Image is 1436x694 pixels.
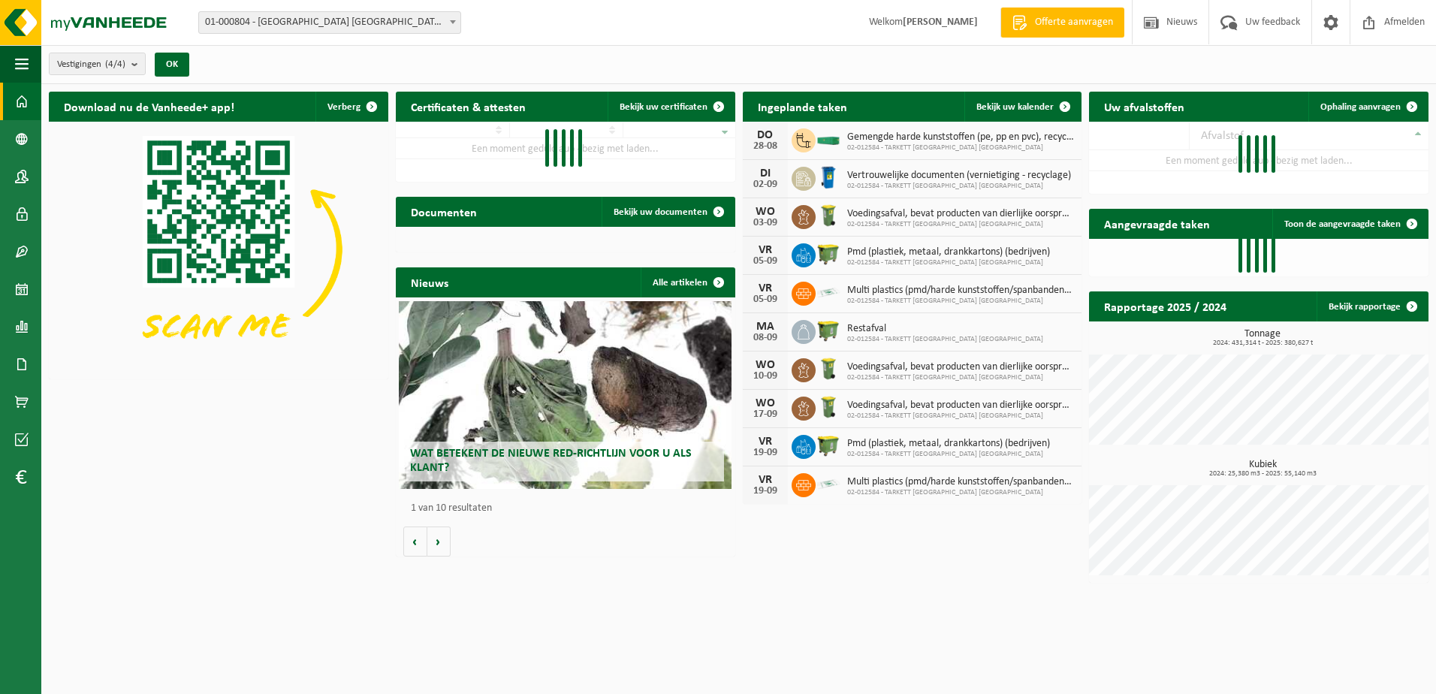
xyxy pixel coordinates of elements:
[608,92,734,122] a: Bekijk uw certificaten
[1308,92,1427,122] a: Ophaling aanvragen
[403,527,427,557] button: Vorige
[750,129,780,141] div: DO
[750,321,780,333] div: MA
[750,436,780,448] div: VR
[750,218,780,228] div: 03-09
[816,164,841,190] img: WB-0240-HPE-BE-09
[49,53,146,75] button: Vestigingen(4/4)
[750,409,780,420] div: 17-09
[49,122,388,376] img: Download de VHEPlus App
[750,333,780,343] div: 08-09
[847,335,1043,344] span: 02-012584 - TARKETT [GEOGRAPHIC_DATA] [GEOGRAPHIC_DATA]
[1089,291,1241,321] h2: Rapportage 2025 / 2024
[816,394,841,420] img: WB-0140-HPE-GN-50
[903,17,978,28] strong: [PERSON_NAME]
[1089,92,1199,121] h2: Uw afvalstoffen
[427,527,451,557] button: Volgende
[847,488,1075,497] span: 02-012584 - TARKETT [GEOGRAPHIC_DATA] [GEOGRAPHIC_DATA]
[1284,219,1401,229] span: Toon de aangevraagde taken
[399,301,732,489] a: Wat betekent de nieuwe RED-richtlijn voor u als klant?
[1272,209,1427,239] a: Toon de aangevraagde taken
[750,282,780,294] div: VR
[1097,339,1428,347] span: 2024: 431,314 t - 2025: 380,627 t
[1097,460,1428,478] h3: Kubiek
[816,241,841,267] img: WB-1100-HPE-GN-50
[847,476,1075,488] span: Multi plastics (pmd/harde kunststoffen/spanbanden/eps/folie naturel/folie gemeng...
[155,53,189,77] button: OK
[976,102,1054,112] span: Bekijk uw kalender
[847,450,1050,459] span: 02-012584 - TARKETT [GEOGRAPHIC_DATA] [GEOGRAPHIC_DATA]
[750,256,780,267] div: 05-09
[750,448,780,458] div: 19-09
[199,12,460,33] span: 01-000804 - TARKETT NV - WAALWIJK
[847,297,1075,306] span: 02-012584 - TARKETT [GEOGRAPHIC_DATA] [GEOGRAPHIC_DATA]
[816,279,841,305] img: LP-SK-00500-LPE-16
[743,92,862,121] h2: Ingeplande taken
[105,59,125,69] count: (4/4)
[1031,15,1117,30] span: Offerte aanvragen
[396,197,492,226] h2: Documenten
[1000,8,1124,38] a: Offerte aanvragen
[396,267,463,297] h2: Nieuws
[816,318,841,343] img: WB-1100-HPE-GN-50
[847,246,1050,258] span: Pmd (plastiek, metaal, drankkartons) (bedrijven)
[816,471,841,496] img: LP-SK-00500-LPE-16
[847,373,1075,382] span: 02-012584 - TARKETT [GEOGRAPHIC_DATA] [GEOGRAPHIC_DATA]
[816,132,841,146] img: HK-XC-20-GN-00
[847,438,1050,450] span: Pmd (plastiek, metaal, drankkartons) (bedrijven)
[1317,291,1427,321] a: Bekijk rapportage
[620,102,707,112] span: Bekijk uw certificaten
[816,356,841,382] img: WB-0140-HPE-GN-50
[602,197,734,227] a: Bekijk uw documenten
[847,131,1075,143] span: Gemengde harde kunststoffen (pe, pp en pvc), recycleerbaar (industrieel)
[847,323,1043,335] span: Restafval
[315,92,387,122] button: Verberg
[847,361,1075,373] span: Voedingsafval, bevat producten van dierlijke oorsprong, onverpakt, categorie 3
[816,433,841,458] img: WB-1100-HPE-GN-50
[750,371,780,382] div: 10-09
[847,400,1075,412] span: Voedingsafval, bevat producten van dierlijke oorsprong, onverpakt, categorie 3
[327,102,361,112] span: Verberg
[411,503,728,514] p: 1 van 10 resultaten
[57,53,125,76] span: Vestigingen
[49,92,249,121] h2: Download nu de Vanheede+ app!
[750,397,780,409] div: WO
[1089,209,1225,238] h2: Aangevraagde taken
[750,294,780,305] div: 05-09
[1097,329,1428,347] h3: Tonnage
[198,11,461,34] span: 01-000804 - TARKETT NV - WAALWIJK
[847,182,1071,191] span: 02-012584 - TARKETT [GEOGRAPHIC_DATA] [GEOGRAPHIC_DATA]
[847,170,1071,182] span: Vertrouwelijke documenten (vernietiging - recyclage)
[750,180,780,190] div: 02-09
[750,244,780,256] div: VR
[847,220,1075,229] span: 02-012584 - TARKETT [GEOGRAPHIC_DATA] [GEOGRAPHIC_DATA]
[847,412,1075,421] span: 02-012584 - TARKETT [GEOGRAPHIC_DATA] [GEOGRAPHIC_DATA]
[847,258,1050,267] span: 02-012584 - TARKETT [GEOGRAPHIC_DATA] [GEOGRAPHIC_DATA]
[750,141,780,152] div: 28-08
[750,486,780,496] div: 19-09
[816,203,841,228] img: WB-0140-HPE-GN-50
[1097,470,1428,478] span: 2024: 25,380 m3 - 2025: 55,140 m3
[750,206,780,218] div: WO
[641,267,734,297] a: Alle artikelen
[410,448,692,474] span: Wat betekent de nieuwe RED-richtlijn voor u als klant?
[750,474,780,486] div: VR
[847,143,1075,152] span: 02-012584 - TARKETT [GEOGRAPHIC_DATA] [GEOGRAPHIC_DATA]
[964,92,1080,122] a: Bekijk uw kalender
[614,207,707,217] span: Bekijk uw documenten
[750,167,780,180] div: DI
[396,92,541,121] h2: Certificaten & attesten
[847,285,1075,297] span: Multi plastics (pmd/harde kunststoffen/spanbanden/eps/folie naturel/folie gemeng...
[847,208,1075,220] span: Voedingsafval, bevat producten van dierlijke oorsprong, onverpakt, categorie 3
[750,359,780,371] div: WO
[1320,102,1401,112] span: Ophaling aanvragen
